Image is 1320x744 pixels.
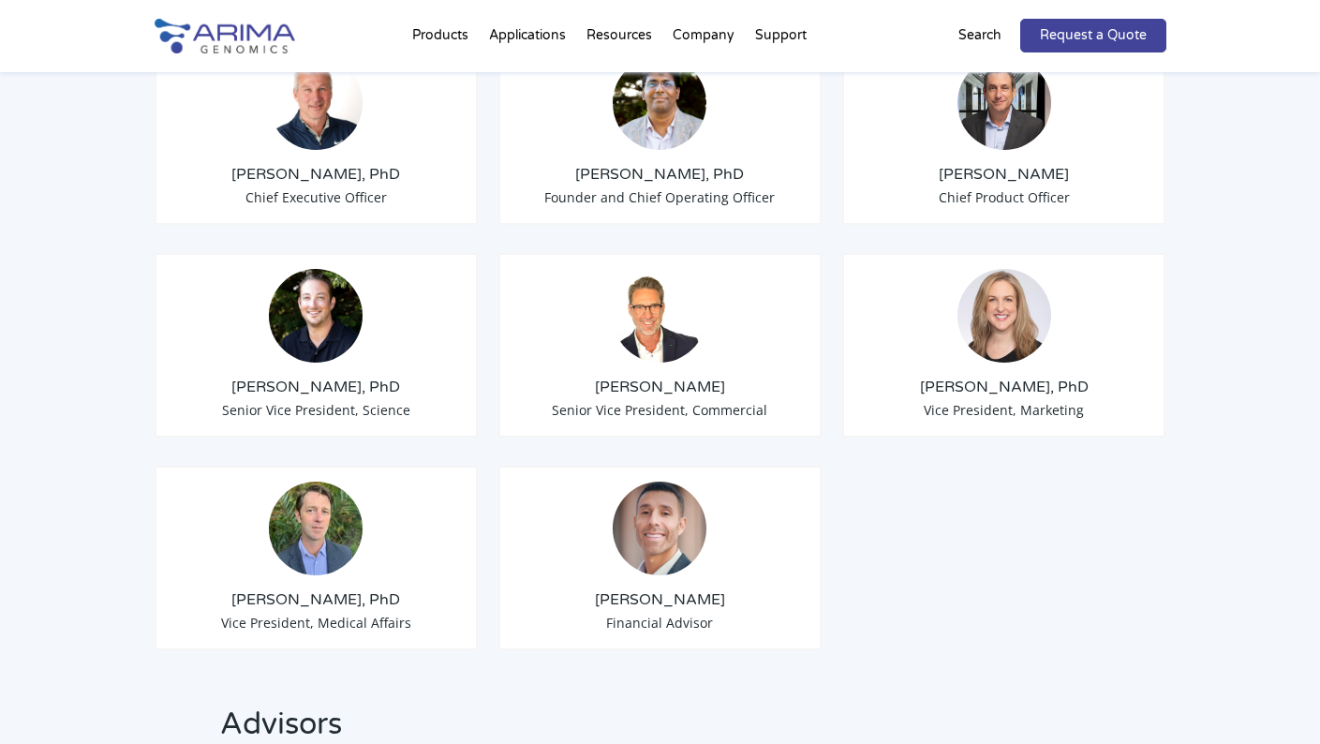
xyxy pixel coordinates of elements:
[269,269,363,363] img: Anthony-Schmitt_Arima-Genomics.png
[613,269,706,363] img: David-Duvall-Headshot.jpg
[171,589,463,610] h3: [PERSON_NAME], PhD
[514,164,807,185] h3: [PERSON_NAME], PhD
[222,401,410,419] span: Senior Vice President, Science
[613,56,706,150] img: Sid-Selvaraj_Arima-Genomics.png
[924,401,1084,419] span: Vice President, Marketing
[552,401,767,419] span: Senior Vice President, Commercial
[221,614,411,632] span: Vice President, Medical Affairs
[544,188,775,206] span: Founder and Chief Operating Officer
[514,377,807,397] h3: [PERSON_NAME]
[858,164,1150,185] h3: [PERSON_NAME]
[858,377,1150,397] h3: [PERSON_NAME], PhD
[514,589,807,610] h3: [PERSON_NAME]
[939,188,1070,206] span: Chief Product Officer
[958,23,1001,48] p: Search
[957,56,1051,150] img: Chris-Roberts.jpg
[155,19,295,53] img: Arima-Genomics-logo
[269,56,363,150] img: Tom-Willis.jpg
[606,614,713,632] span: Financial Advisor
[171,377,463,397] h3: [PERSON_NAME], PhD
[613,482,706,575] img: A.-Seltser-Headshot.jpeg
[957,269,1051,363] img: 19364919-cf75-45a2-a608-1b8b29f8b955.jpg
[171,164,463,185] h3: [PERSON_NAME], PhD
[1020,19,1166,52] a: Request a Quote
[269,482,363,575] img: 1632501909860.jpeg
[245,188,387,206] span: Chief Executive Officer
